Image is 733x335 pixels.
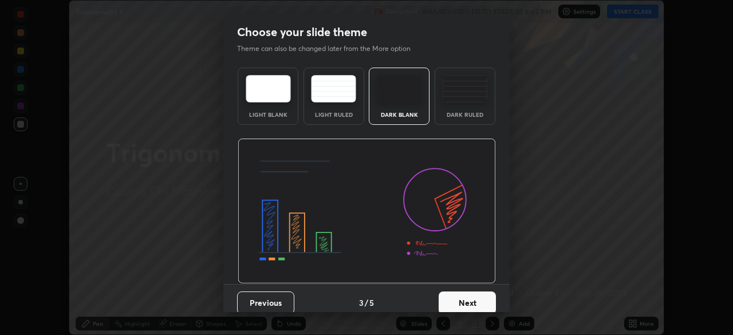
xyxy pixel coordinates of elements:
p: Theme can also be changed later from the More option [237,44,423,54]
img: lightTheme.e5ed3b09.svg [246,75,291,103]
h4: / [365,297,368,309]
button: Next [439,291,496,314]
h2: Choose your slide theme [237,25,367,40]
img: darkThemeBanner.d06ce4a2.svg [238,139,496,284]
h4: 5 [369,297,374,309]
div: Dark Blank [376,112,422,117]
div: Dark Ruled [442,112,488,117]
h4: 3 [359,297,364,309]
button: Previous [237,291,294,314]
div: Light Ruled [311,112,357,117]
img: darkRuledTheme.de295e13.svg [442,75,487,103]
img: darkTheme.f0cc69e5.svg [377,75,422,103]
img: lightRuledTheme.5fabf969.svg [311,75,356,103]
div: Light Blank [245,112,291,117]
